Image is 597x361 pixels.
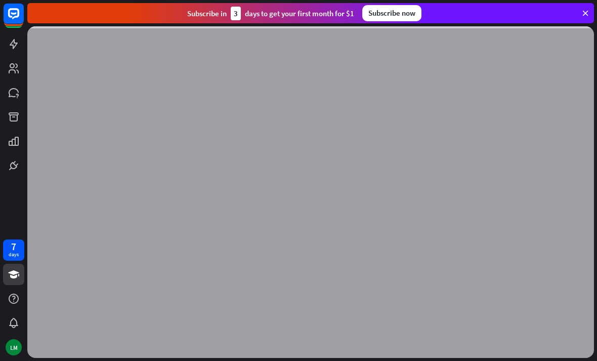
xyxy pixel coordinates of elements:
[11,242,16,251] div: 7
[6,339,22,355] div: LM
[9,251,19,258] div: days
[3,239,24,261] a: 7 days
[362,5,421,21] div: Subscribe now
[231,7,241,20] div: 3
[187,7,354,20] div: Subscribe in days to get your first month for $1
